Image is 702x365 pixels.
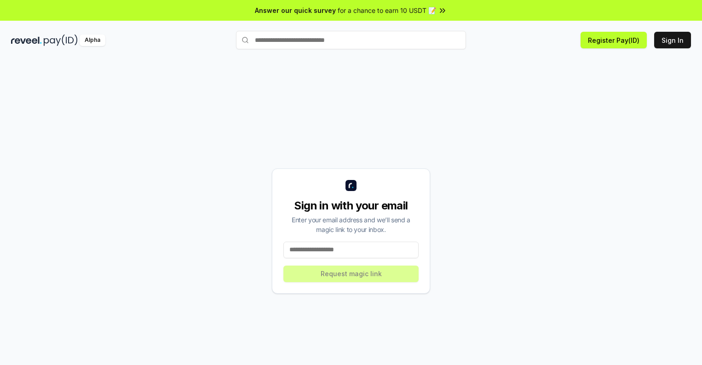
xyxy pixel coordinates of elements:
div: Enter your email address and we’ll send a magic link to your inbox. [283,215,419,234]
img: logo_small [345,180,357,191]
button: Sign In [654,32,691,48]
button: Register Pay(ID) [581,32,647,48]
span: for a chance to earn 10 USDT 📝 [338,6,436,15]
img: reveel_dark [11,35,42,46]
span: Answer our quick survey [255,6,336,15]
div: Alpha [80,35,105,46]
div: Sign in with your email [283,198,419,213]
img: pay_id [44,35,78,46]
